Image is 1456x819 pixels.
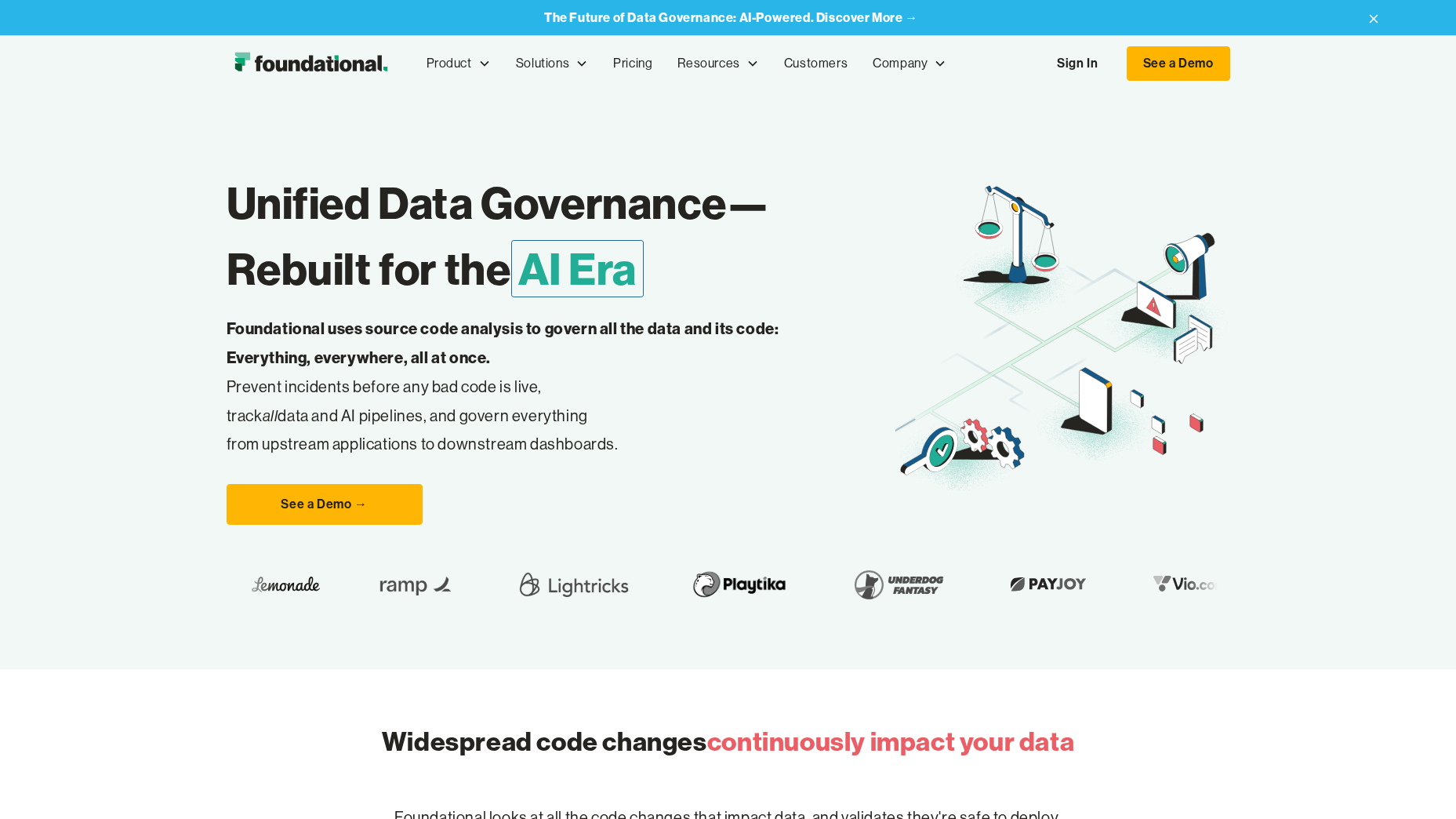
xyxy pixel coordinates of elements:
img: Lightricks [464,562,583,606]
h2: Widespread code changes [382,723,1074,760]
img: Foundational Logo [227,48,395,79]
img: Playtika [634,562,746,606]
a: See a Demo [1127,46,1230,81]
h1: Unified Data Governance— Rebuilt for the [227,170,895,302]
div: Product [414,38,503,89]
a: The Future of Data Governance: AI-Powered. Discover More → [544,10,918,25]
img: Payjoy [953,572,1045,596]
strong: Foundational uses source code analysis to govern all the data and its code: Everything, everywher... [227,318,779,367]
strong: The Future of Data Governance: AI-Powered. Discover More → [544,9,918,25]
div: Company [860,38,959,89]
img: Underdog Fantasy [796,562,902,606]
a: Pricing [601,38,665,89]
a: home [227,48,395,79]
a: Customers [772,38,860,89]
div: Product [427,53,472,74]
div: Solutions [516,53,569,74]
div: Company [873,53,928,74]
span: AI Era [511,240,644,297]
div: Solutions [503,38,601,89]
span: continuously impact your data [707,725,1074,758]
p: Prevent incidents before any bad code is live, track data and AI pipelines, and govern everything... [227,315,829,459]
em: all [263,406,278,425]
a: Sign In [1041,47,1113,80]
img: Ramp [320,562,414,606]
div: Resources [677,53,739,74]
a: See a Demo → [227,484,423,525]
img: Vio.com [1095,572,1186,596]
div: Resources [665,38,771,89]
